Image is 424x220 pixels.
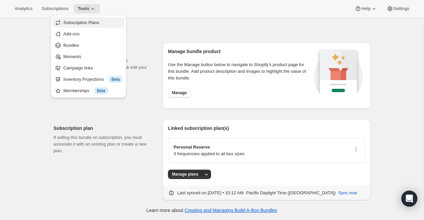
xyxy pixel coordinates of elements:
[111,77,120,82] span: Beta
[177,190,244,196] p: Last synced on [DATE] • 10:12 AM
[246,190,336,196] p: Pacific Daylight Time ([GEOGRAPHIC_DATA])
[168,170,202,179] button: Manage plans
[53,17,124,28] button: Subscription Plans
[53,85,124,96] button: Memberships
[54,125,152,132] h2: Subscription plan
[174,151,244,157] p: 3 frequencies applied to all box sizes
[168,48,312,55] h2: Manage bundle product
[361,6,370,11] span: Help
[42,6,68,11] span: Subscriptions
[63,20,99,25] span: Subscription Plans
[146,207,277,214] p: Learn more about
[11,4,36,13] button: Analytics
[53,40,124,50] button: Bundles
[168,61,312,81] p: Use the Manage button below to navigate to Shopify’s product page for this bundle. Add product de...
[53,51,124,62] button: Moments
[63,31,79,36] span: Add-ons
[174,144,244,151] p: Personal Reserve
[97,88,105,93] span: Beta
[63,87,122,94] div: Memberships
[202,170,211,179] button: More actions
[54,29,370,37] h2: Finalize
[15,6,32,11] span: Analytics
[185,208,277,213] a: Creating and Managing Build-A-Box Bundles
[172,172,198,177] span: Manage plans
[38,4,72,13] button: Subscriptions
[54,134,152,154] p: If selling this bundle on subscription, you must associate it with an existing plan or create a n...
[334,188,361,198] button: Sync now
[74,4,100,13] button: Tools
[63,76,122,83] div: Inventory Projections
[401,191,417,207] div: Open Intercom Messenger
[53,74,124,84] button: Inventory Projections
[383,4,413,13] button: Settings
[53,62,124,73] button: Campaign links
[351,4,381,13] button: Help
[63,54,81,59] span: Moments
[63,43,79,48] span: Bundles
[168,125,365,132] h2: Linked subscription plan(s)
[53,28,124,39] button: Add-ons
[168,88,191,97] button: Manage
[63,65,93,70] span: Campaign links
[393,6,409,11] span: Settings
[78,6,89,11] span: Tools
[338,190,357,196] span: Sync now
[172,90,187,95] span: Manage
